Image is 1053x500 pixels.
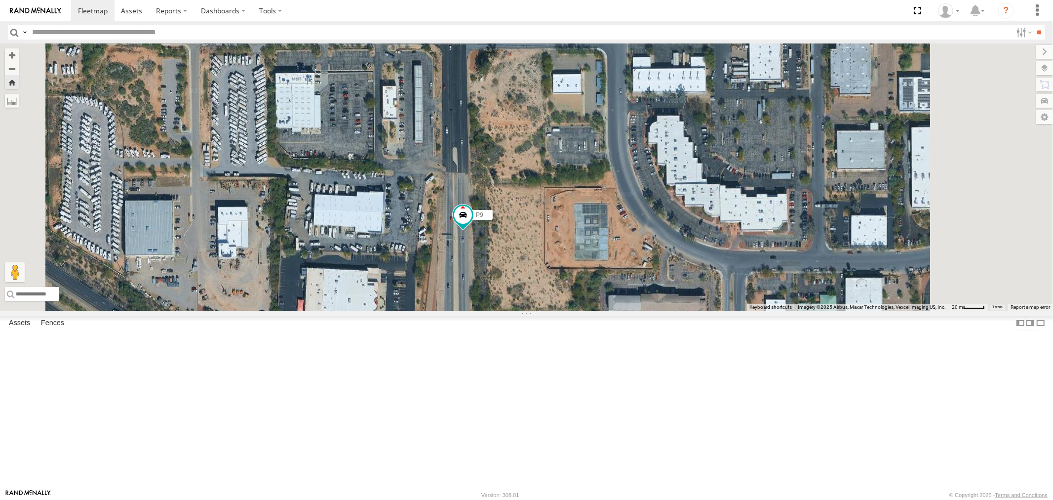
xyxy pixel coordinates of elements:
button: Zoom out [5,62,19,76]
span: Imagery ©2025 Airbus, Maxar Technologies, Vexcel Imaging US, Inc. [798,304,946,310]
label: Measure [5,94,19,108]
img: rand-logo.svg [10,7,61,14]
div: Version: 308.01 [481,492,519,498]
label: Assets [4,316,35,330]
button: Zoom in [5,48,19,62]
label: Dock Summary Table to the Left [1015,316,1025,330]
span: P9 [476,211,483,218]
label: Search Query [21,25,29,40]
label: Search Filter Options [1013,25,1034,40]
a: Terms (opens in new tab) [993,305,1003,309]
button: Map Scale: 20 m per 40 pixels [949,304,988,311]
label: Dock Summary Table to the Right [1025,316,1035,330]
label: Fences [36,316,69,330]
button: Drag Pegman onto the map to open Street View [5,262,25,282]
a: Report a map error [1011,304,1050,310]
button: Zoom Home [5,76,19,89]
label: Hide Summary Table [1036,316,1046,330]
button: Keyboard shortcuts [749,304,792,311]
a: Visit our Website [5,490,51,500]
div: Jason Ham [935,3,963,18]
span: 20 m [952,304,963,310]
i: ? [998,3,1014,19]
div: © Copyright 2025 - [949,492,1048,498]
a: Terms and Conditions [995,492,1048,498]
label: Map Settings [1036,110,1053,124]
